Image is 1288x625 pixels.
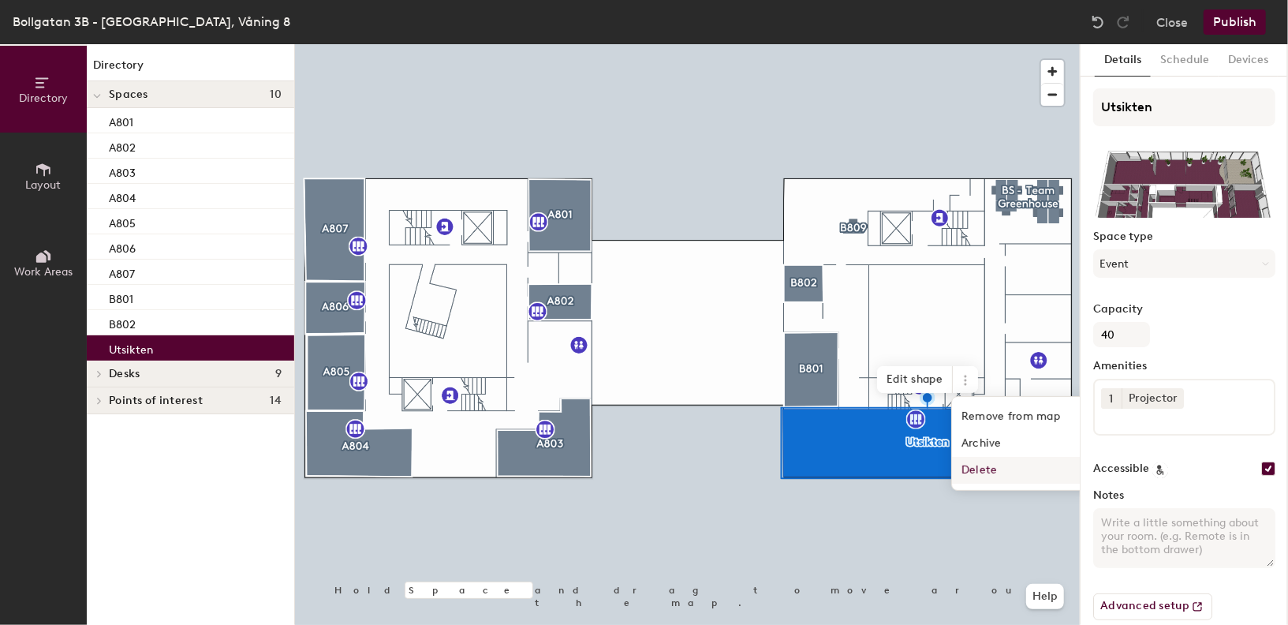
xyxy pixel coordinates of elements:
[26,178,62,192] span: Layout
[1095,44,1151,77] button: Details
[109,395,203,407] span: Points of interest
[1093,230,1275,243] label: Space type
[109,212,136,230] p: A805
[19,92,68,105] span: Directory
[109,339,153,357] p: Utsikten
[1093,489,1275,502] label: Notes
[13,12,290,32] div: Bollgatan 3B - [GEOGRAPHIC_DATA], Våning 8
[109,238,136,256] p: A806
[1093,303,1275,316] label: Capacity
[1093,360,1275,372] label: Amenities
[1204,9,1266,35] button: Publish
[109,137,136,155] p: A802
[1101,388,1122,409] button: 1
[952,430,1092,457] span: Archive
[14,265,73,279] span: Work Areas
[270,88,282,101] span: 10
[1093,139,1275,218] img: The space named Utsikten
[1122,388,1184,409] div: Projector
[1093,462,1149,475] label: Accessible
[275,368,282,380] span: 9
[952,403,1092,430] span: Remove from map
[1115,14,1131,30] img: Redo
[109,162,136,180] p: A803
[109,263,135,281] p: A807
[87,57,294,81] h1: Directory
[1026,584,1064,609] button: Help
[109,288,133,306] p: B801
[1151,44,1219,77] button: Schedule
[109,313,136,331] p: B802
[270,395,282,407] span: 14
[952,457,1092,484] span: Delete
[109,187,136,205] p: A804
[1093,249,1275,278] button: Event
[109,111,133,129] p: A801
[1156,9,1188,35] button: Close
[1093,593,1212,620] button: Advanced setup
[109,88,148,101] span: Spaces
[1090,14,1106,30] img: Undo
[1110,391,1114,407] span: 1
[1219,44,1278,77] button: Devices
[877,366,953,393] span: Edit shape
[109,368,140,380] span: Desks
